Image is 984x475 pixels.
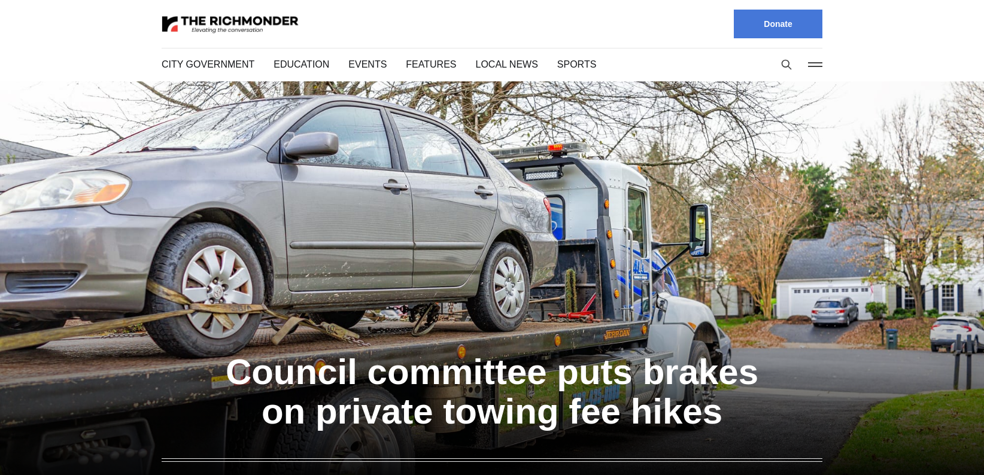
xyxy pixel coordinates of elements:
[162,14,299,35] img: The Richmonder
[544,57,581,71] a: Sports
[400,57,447,71] a: Features
[882,416,984,475] iframe: portal-trigger
[227,307,757,437] a: Council committee puts brakes on private towing fee hikes
[271,57,326,71] a: Education
[345,57,381,71] a: Events
[734,10,822,38] a: Donate
[162,57,251,71] a: City Government
[466,57,525,71] a: Local News
[778,56,795,74] button: Search this site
